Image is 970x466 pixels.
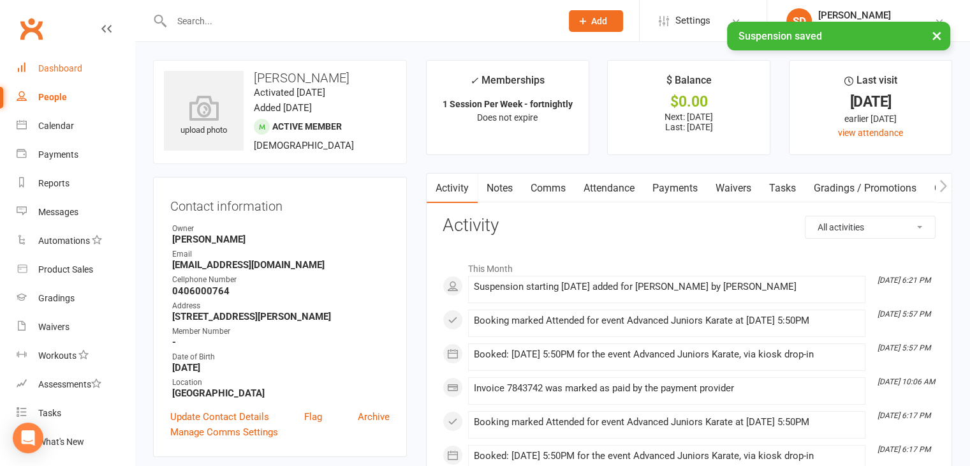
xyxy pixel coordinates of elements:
[17,169,135,198] a: Reports
[172,248,390,260] div: Email
[878,310,930,319] i: [DATE] 5:57 PM
[38,236,90,246] div: Automations
[38,264,93,274] div: Product Sales
[470,75,478,87] i: ✓
[38,408,61,418] div: Tasks
[172,387,390,399] strong: [GEOGRAPHIC_DATA]
[38,379,101,389] div: Assessments
[38,207,78,217] div: Messages
[838,128,903,138] a: view attendance
[17,227,135,255] a: Automations
[38,437,84,447] div: What's New
[254,87,325,98] time: Activated [DATE]
[172,259,390,271] strong: [EMAIL_ADDRESS][DOMAIN_NAME]
[760,174,805,203] a: Tasks
[170,409,269,425] a: Update Contact Details
[17,370,135,399] a: Assessments
[17,112,135,140] a: Calendar
[707,174,760,203] a: Waivers
[38,293,75,303] div: Gradings
[168,12,552,30] input: Search...
[474,451,860,462] div: Booked: [DATE] 5:50PM for the event Advanced Juniors Karate, via kiosk drop-in
[805,174,925,203] a: Gradings / Promotions
[844,72,897,95] div: Last visit
[801,112,940,126] div: earlier [DATE]
[569,10,623,32] button: Add
[786,8,812,34] div: SD
[172,285,390,297] strong: 0406000764
[17,313,135,342] a: Waivers
[474,282,860,292] div: Suspension starting [DATE] added for [PERSON_NAME] by [PERSON_NAME]
[619,112,758,132] p: Next: [DATE] Last: [DATE]
[172,377,390,389] div: Location
[878,445,930,454] i: [DATE] 6:17 PM
[38,92,67,102] div: People
[474,383,860,394] div: Invoice 7843742 was marked as paid by the payment provider
[172,274,390,286] div: Cellphone Number
[272,121,342,132] span: Active member
[164,71,396,85] h3: [PERSON_NAME]
[801,95,940,109] div: [DATE]
[878,343,930,352] i: [DATE] 5:57 PM
[675,6,710,35] span: Settings
[38,322,70,332] div: Waivers
[477,112,538,123] span: Does not expire
[443,99,573,109] strong: 1 Session Per Week - fortnightly
[478,174,522,203] a: Notes
[643,174,707,203] a: Payments
[170,425,278,440] a: Manage Comms Settings
[254,140,354,151] span: [DEMOGRAPHIC_DATA]
[17,83,135,112] a: People
[427,174,478,203] a: Activity
[172,362,390,373] strong: [DATE]
[38,63,82,73] div: Dashboard
[38,149,78,160] div: Payments
[17,342,135,370] a: Workouts
[17,255,135,284] a: Product Sales
[38,178,70,188] div: Reports
[878,276,930,285] i: [DATE] 6:21 PM
[17,198,135,227] a: Messages
[17,399,135,428] a: Tasks
[474,315,860,326] div: Booking marked Attended for event Advanced Juniors Karate at [DATE] 5:50PM
[522,174,575,203] a: Comms
[172,234,390,245] strong: [PERSON_NAME]
[172,326,390,338] div: Member Number
[38,121,74,131] div: Calendar
[17,54,135,83] a: Dashboard
[172,336,390,348] strong: -
[619,95,758,109] div: $0.00
[17,284,135,313] a: Gradings
[17,428,135,456] a: What's New
[470,72,545,96] div: Memberships
[727,22,950,50] div: Suspension saved
[443,255,936,276] li: This Month
[38,350,77,361] div: Workouts
[170,194,390,213] h3: Contact information
[666,72,712,95] div: $ Balance
[474,349,860,360] div: Booked: [DATE] 5:50PM for the event Advanced Juniors Karate, via kiosk drop-in
[172,223,390,235] div: Owner
[925,22,948,49] button: ×
[443,216,936,236] h3: Activity
[818,10,934,21] div: [PERSON_NAME]
[164,95,244,137] div: upload photo
[358,409,390,425] a: Archive
[172,311,390,322] strong: [STREET_ADDRESS][PERSON_NAME]
[818,21,934,33] div: Okami Kai Karate Forrestdale
[254,102,312,114] time: Added [DATE]
[172,351,390,363] div: Date of Birth
[591,16,607,26] span: Add
[172,300,390,312] div: Address
[15,13,47,45] a: Clubworx
[575,174,643,203] a: Attendance
[878,411,930,420] i: [DATE] 6:17 PM
[304,409,322,425] a: Flag
[474,417,860,428] div: Booking marked Attended for event Advanced Juniors Karate at [DATE] 5:50PM
[17,140,135,169] a: Payments
[13,423,43,453] div: Open Intercom Messenger
[878,377,935,386] i: [DATE] 10:06 AM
